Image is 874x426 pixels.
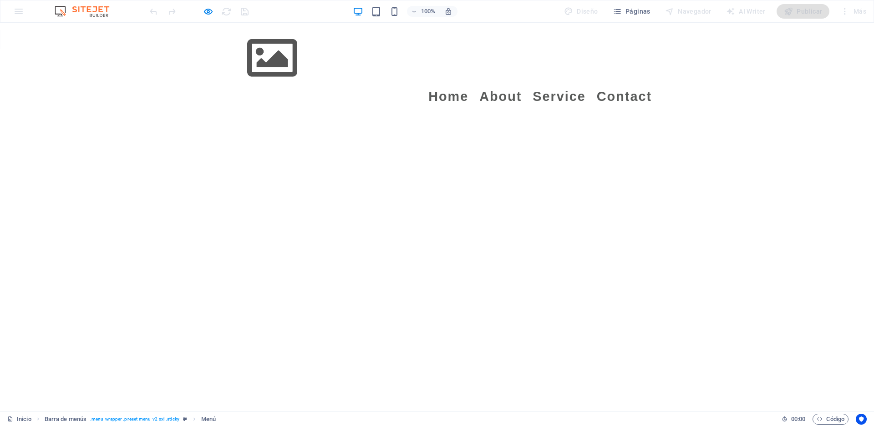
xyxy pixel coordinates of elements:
[45,414,86,425] span: Haz clic para seleccionar y doble clic para editar
[7,414,31,425] a: Haz clic para cancelar la selección y doble clic para abrir páginas
[791,414,805,425] span: 00 00
[798,416,799,422] span: :
[201,414,216,425] span: Haz clic para seleccionar y doble clic para editar
[428,64,468,84] a: Home
[813,414,849,425] button: Código
[560,4,602,19] div: Diseño (Ctrl+Alt+Y)
[613,7,650,16] span: Páginas
[45,414,216,425] nav: breadcrumb
[52,6,121,17] img: Editor Logo
[407,6,439,17] button: 100%
[444,7,452,15] i: Al redimensionar, ajustar el nivel de zoom automáticamente para ajustarse al dispositivo elegido.
[421,6,435,17] h6: 100%
[183,416,187,421] i: Este elemento es un preajuste personalizable
[533,64,585,84] a: Service
[90,414,179,425] span: . menu-wrapper .preset-menu-v2-xxl .sticky
[856,414,867,425] button: Usercentrics
[479,64,522,84] a: About
[609,4,654,19] button: Páginas
[597,64,652,84] a: Contact
[817,414,844,425] span: Código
